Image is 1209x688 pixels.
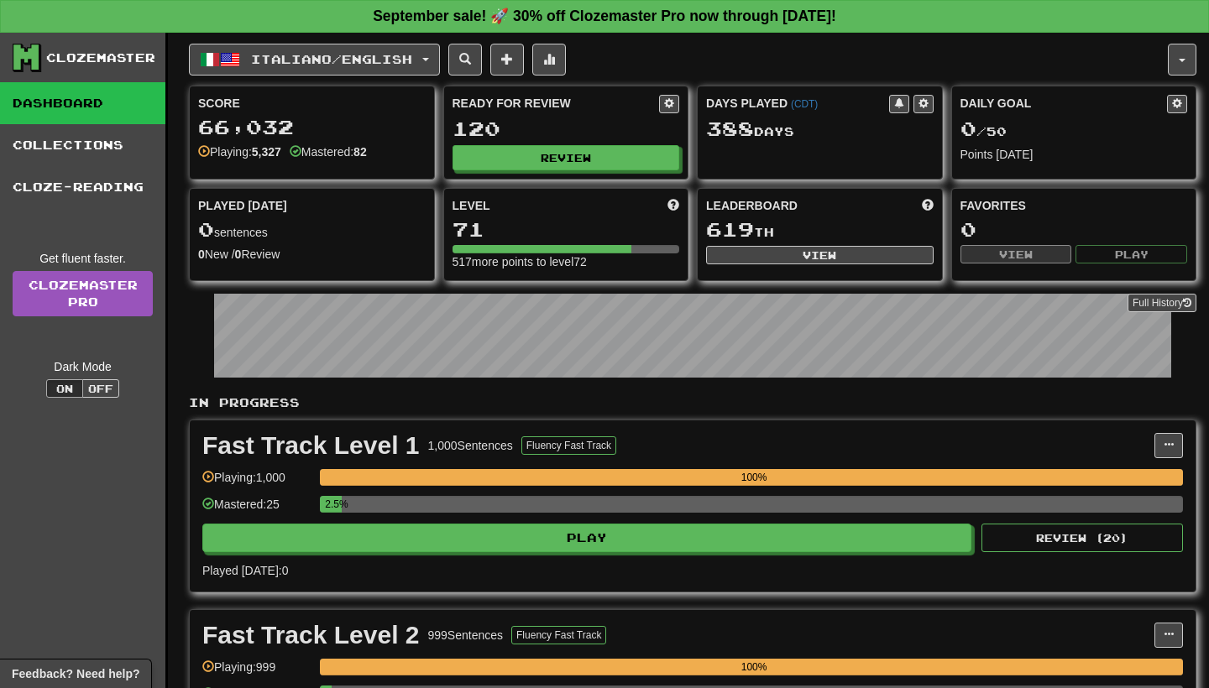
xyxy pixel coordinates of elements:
span: 388 [706,117,754,140]
div: Fast Track Level 1 [202,433,420,458]
button: View [706,246,934,264]
div: Playing: [198,143,281,160]
button: Fluency Fast Track [511,626,606,644]
span: 0 [960,117,976,140]
div: Dark Mode [13,358,153,375]
strong: September sale! 🚀 30% off Clozemaster Pro now through [DATE]! [373,8,836,24]
div: Days Played [706,95,889,112]
a: ClozemasterPro [13,271,153,316]
button: Play [202,524,971,552]
span: Italiano / English [251,52,412,66]
button: On [46,379,83,398]
button: Off [82,379,119,398]
div: Playing: 999 [202,659,311,686]
p: In Progress [189,394,1196,411]
div: Mastered: 25 [202,496,311,524]
div: 100% [325,469,1183,486]
span: This week in points, UTC [922,197,934,214]
span: Open feedback widget [12,665,139,682]
div: 1,000 Sentences [428,437,513,454]
div: Get fluent faster. [13,250,153,267]
span: 619 [706,217,754,241]
button: Full History [1128,294,1196,312]
div: 517 more points to level 72 [453,253,680,270]
div: 71 [453,219,680,240]
div: 2.5% [325,496,341,513]
button: Fluency Fast Track [521,436,616,455]
span: Played [DATE] [198,197,287,214]
div: Day s [706,118,934,140]
span: Leaderboard [706,197,798,214]
button: Play [1076,245,1187,263]
div: 999 Sentences [428,627,504,644]
div: Score [198,95,426,112]
div: 100% [325,659,1183,675]
div: Daily Goal [960,95,1168,113]
div: Fast Track Level 2 [202,623,420,648]
a: (CDT) [791,98,818,110]
div: th [706,219,934,241]
strong: 0 [235,248,242,261]
span: Level [453,197,490,214]
div: Favorites [960,197,1188,214]
button: Search sentences [448,44,482,76]
span: Score more points to level up [667,197,679,214]
strong: 82 [353,145,367,159]
button: Italiano/English [189,44,440,76]
div: 66,032 [198,117,426,138]
div: Playing: 1,000 [202,469,311,497]
button: Add sentence to collection [490,44,524,76]
button: View [960,245,1072,263]
strong: 0 [198,248,205,261]
button: Review [453,145,680,170]
span: / 50 [960,124,1007,138]
div: 120 [453,118,680,139]
div: Ready for Review [453,95,660,112]
div: Points [DATE] [960,146,1188,163]
div: Clozemaster [46,50,155,66]
span: 0 [198,217,214,241]
div: 0 [960,219,1188,240]
div: Mastered: [290,143,367,160]
button: More stats [532,44,566,76]
button: Review (20) [981,524,1183,552]
div: sentences [198,219,426,241]
span: Played [DATE]: 0 [202,564,288,577]
strong: 5,327 [252,145,281,159]
div: New / Review [198,246,426,263]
